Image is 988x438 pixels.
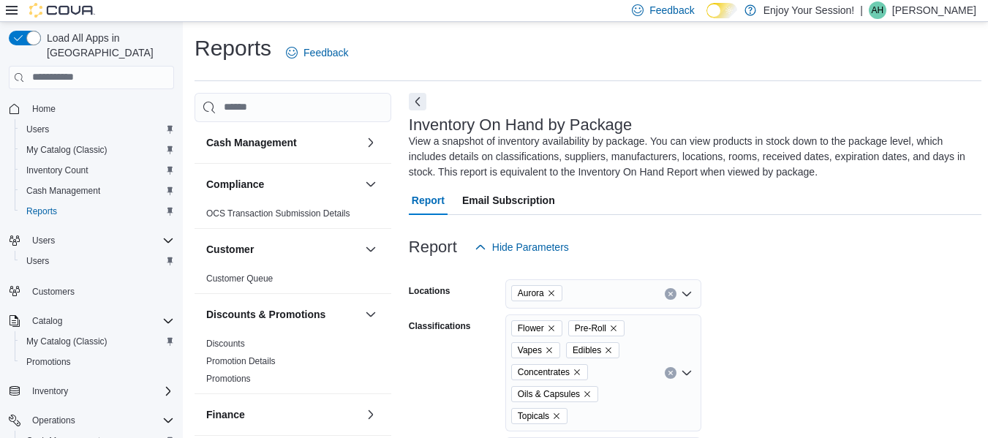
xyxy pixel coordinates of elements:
h3: Cash Management [206,135,297,150]
span: Topicals [518,409,549,423]
a: Promotions [206,374,251,384]
a: Customers [26,283,80,301]
span: Operations [26,412,174,429]
button: My Catalog (Classic) [15,140,180,160]
button: Remove Pre-Roll from selection in this group [609,324,618,333]
span: Feedback [649,3,694,18]
h1: Reports [195,34,271,63]
span: Edibles [566,342,619,358]
button: Remove Topicals from selection in this group [552,412,561,420]
button: Users [26,232,61,249]
button: Home [3,98,180,119]
span: Concentrates [511,364,588,380]
button: Clear input [665,288,676,300]
a: Cash Management [20,182,106,200]
span: Topicals [511,408,567,424]
button: Cash Management [362,134,380,151]
h3: Finance [206,407,245,422]
span: Users [26,124,49,135]
button: Users [15,119,180,140]
span: Users [20,121,174,138]
div: Compliance [195,205,391,228]
span: Catalog [32,315,62,327]
button: Remove Edibles from selection in this group [604,346,613,355]
span: Dark Mode [706,18,707,19]
button: Remove Concentrates from selection in this group [573,368,581,377]
a: Discounts [206,339,245,349]
button: Discounts & Promotions [206,307,359,322]
a: Users [20,121,55,138]
a: Users [20,252,55,270]
span: Catalog [26,312,174,330]
button: Catalog [3,311,180,331]
span: Pre-Roll [568,320,625,336]
span: My Catalog (Classic) [20,333,174,350]
input: Dark Mode [706,3,737,18]
button: Compliance [362,175,380,193]
div: Customer [195,270,391,293]
a: Inventory Count [20,162,94,179]
button: Users [15,251,180,271]
label: Locations [409,285,450,297]
span: My Catalog (Classic) [20,141,174,159]
button: Operations [26,412,81,429]
button: Compliance [206,177,359,192]
h3: Report [409,238,457,256]
span: Promotion Details [206,355,276,367]
p: | [860,1,863,19]
p: Enjoy Your Session! [763,1,855,19]
a: Reports [20,203,63,220]
span: Concentrates [518,365,570,380]
span: My Catalog (Classic) [26,144,108,156]
h3: Inventory On Hand by Package [409,116,633,134]
div: April Hale [869,1,886,19]
button: Remove Flower from selection in this group [547,324,556,333]
span: Operations [32,415,75,426]
label: Classifications [409,320,471,332]
span: Oils & Capsules [511,386,598,402]
span: Users [26,255,49,267]
span: Inventory Count [26,165,88,176]
button: Open list of options [681,367,693,379]
span: Users [26,232,174,249]
div: Discounts & Promotions [195,335,391,393]
span: My Catalog (Classic) [26,336,108,347]
button: Cash Management [15,181,180,201]
img: Cova [29,3,95,18]
span: Flower [518,321,544,336]
span: Edibles [573,343,601,358]
h3: Customer [206,242,254,257]
span: Promotions [206,373,251,385]
button: Reports [15,201,180,222]
span: Home [32,103,56,115]
button: Cash Management [206,135,359,150]
button: My Catalog (Classic) [15,331,180,352]
span: Cash Management [26,185,100,197]
button: Promotions [15,352,180,372]
h3: Discounts & Promotions [206,307,325,322]
button: Discounts & Promotions [362,306,380,323]
a: OCS Transaction Submission Details [206,208,350,219]
a: Promotion Details [206,356,276,366]
button: Inventory [26,382,74,400]
span: Inventory [32,385,68,397]
button: Inventory [3,381,180,401]
span: Vapes [511,342,560,358]
span: Inventory [26,382,174,400]
span: Oils & Capsules [518,387,580,401]
a: My Catalog (Classic) [20,333,113,350]
span: AH [872,1,884,19]
span: Promotions [20,353,174,371]
span: Hide Parameters [492,240,569,254]
span: Aurora [511,285,562,301]
button: Finance [362,406,380,423]
button: Finance [206,407,359,422]
span: Customers [32,286,75,298]
button: Open list of options [681,288,693,300]
span: Cash Management [20,182,174,200]
a: Customer Queue [206,273,273,284]
span: Promotions [26,356,71,368]
button: Next [409,93,426,110]
a: Feedback [280,38,354,67]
